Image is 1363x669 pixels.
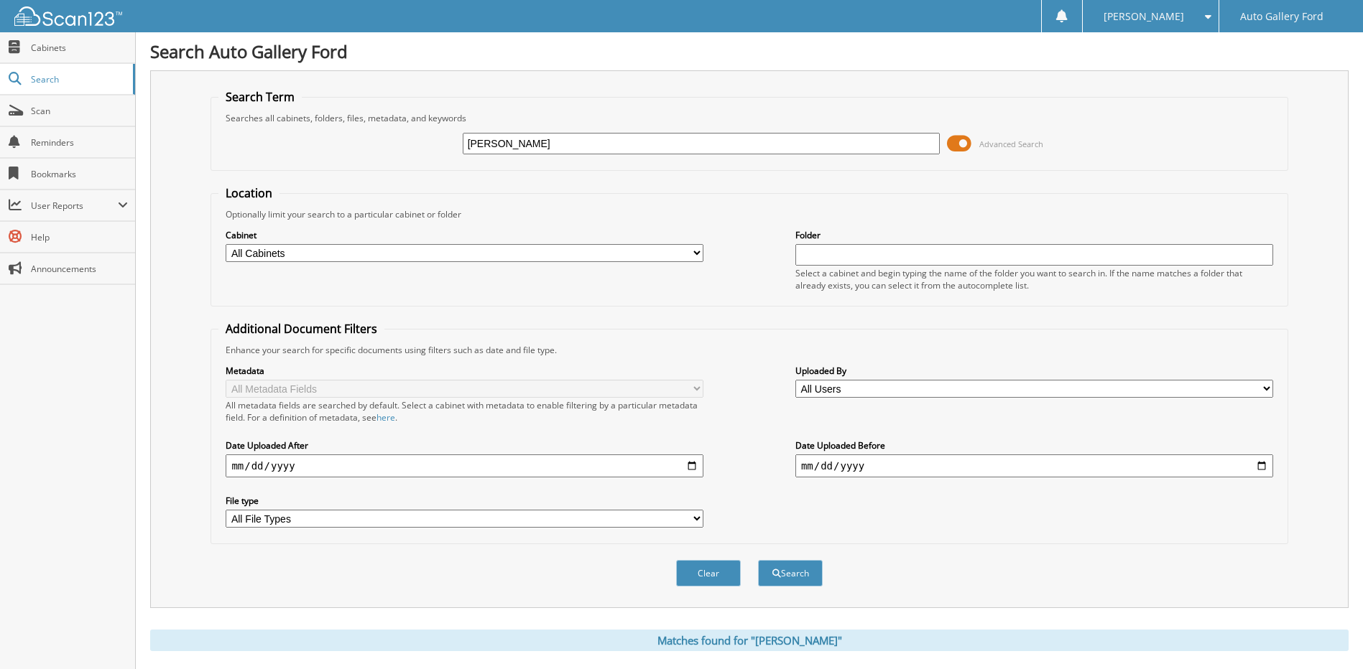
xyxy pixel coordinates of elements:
[795,365,1273,377] label: Uploaded By
[150,630,1349,651] div: Matches found for "[PERSON_NAME]"
[150,39,1349,63] h1: Search Auto Gallery Ford
[31,73,126,85] span: Search
[226,365,703,377] label: Metadata
[226,439,703,452] label: Date Uploaded After
[226,399,703,424] div: All metadata fields are searched by default. Select a cabinet with metadata to enable filtering b...
[795,454,1273,477] input: end
[14,6,122,26] img: scan123-logo-white.svg
[31,263,128,275] span: Announcements
[218,344,1280,356] div: Enhance your search for specific documents using filters such as date and file type.
[226,454,703,477] input: start
[795,267,1273,291] div: Select a cabinet and begin typing the name of the folder you want to search in. If the name match...
[795,229,1273,241] label: Folder
[218,321,384,337] legend: Additional Document Filters
[1240,12,1323,21] span: Auto Gallery Ford
[1104,12,1184,21] span: [PERSON_NAME]
[31,168,128,180] span: Bookmarks
[218,89,302,105] legend: Search Term
[226,229,703,241] label: Cabinet
[31,105,128,117] span: Scan
[979,139,1043,149] span: Advanced Search
[226,495,703,507] label: File type
[31,42,128,54] span: Cabinets
[676,560,741,586] button: Clear
[31,231,128,243] span: Help
[31,200,118,212] span: User Reports
[758,560,823,586] button: Search
[218,208,1280,220] div: Optionally limit your search to a particular cabinet or folder
[31,136,128,149] span: Reminders
[795,439,1273,452] label: Date Uploaded Before
[218,185,279,201] legend: Location
[376,411,395,424] a: here
[218,112,1280,124] div: Searches all cabinets, folders, files, metadata, and keywords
